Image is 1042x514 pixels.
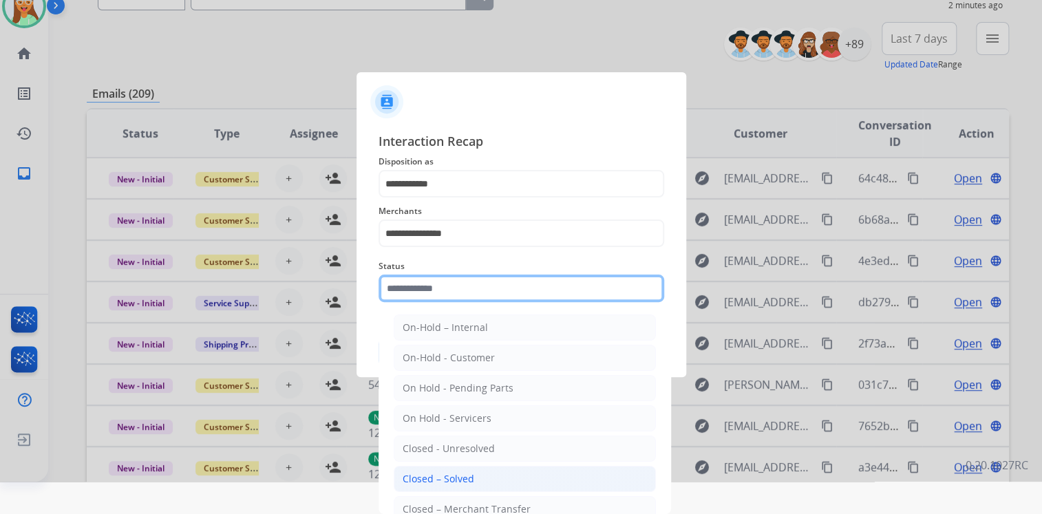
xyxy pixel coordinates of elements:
span: Merchants [379,203,664,219]
div: On Hold - Pending Parts [403,381,513,395]
div: On-Hold – Internal [403,321,488,334]
p: 0.20.1027RC [966,457,1028,473]
span: Disposition as [379,153,664,170]
span: Status [379,258,664,275]
div: On-Hold - Customer [403,351,495,365]
img: contactIcon [370,85,403,118]
span: Interaction Recap [379,131,664,153]
div: Closed – Solved [403,472,474,486]
div: On Hold - Servicers [403,411,491,425]
div: Closed - Unresolved [403,442,495,456]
